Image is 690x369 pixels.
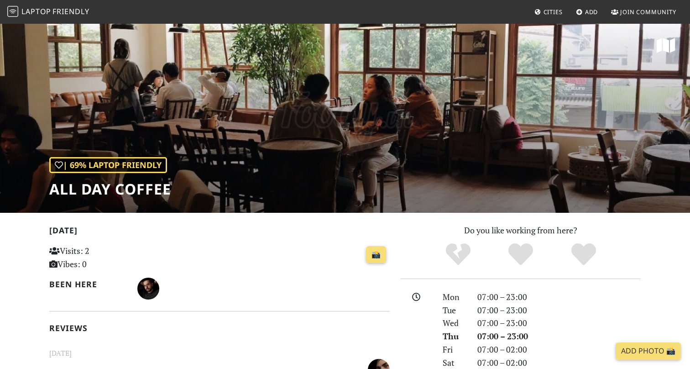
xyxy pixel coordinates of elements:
img: 1484760786-nemanja-cerovac.jpg [137,278,159,300]
h2: Reviews [49,323,390,333]
h1: All Day Coffee [49,180,171,198]
span: Join Community [620,8,676,16]
span: Cities [544,8,563,16]
h2: [DATE] [49,226,390,239]
div: Definitely! [552,242,615,267]
div: | 69% Laptop Friendly [49,157,167,173]
span: Friendly [52,6,89,16]
div: Fri [437,343,472,356]
a: 📸 [366,246,386,264]
small: [DATE] [44,348,395,359]
a: Add [572,4,602,20]
span: Add [585,8,598,16]
div: 07:00 – 02:00 [472,343,646,356]
h2: Been here [49,279,126,289]
div: 07:00 – 23:00 [472,290,646,304]
div: Wed [437,316,472,330]
div: Mon [437,290,472,304]
div: Thu [437,330,472,343]
span: Nemanja Cerovac [137,282,159,293]
div: 07:00 – 23:00 [472,316,646,330]
p: Visits: 2 Vibes: 0 [49,244,156,271]
a: LaptopFriendly LaptopFriendly [7,4,89,20]
p: Do you like working from here? [401,224,641,237]
a: Add Photo 📸 [616,343,681,360]
div: Tue [437,304,472,317]
img: LaptopFriendly [7,6,18,17]
div: Yes [489,242,552,267]
span: Laptop [21,6,51,16]
a: Cities [531,4,566,20]
div: 07:00 – 23:00 [472,330,646,343]
div: No [427,242,490,267]
a: Join Community [607,4,680,20]
div: 07:00 – 23:00 [472,304,646,317]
